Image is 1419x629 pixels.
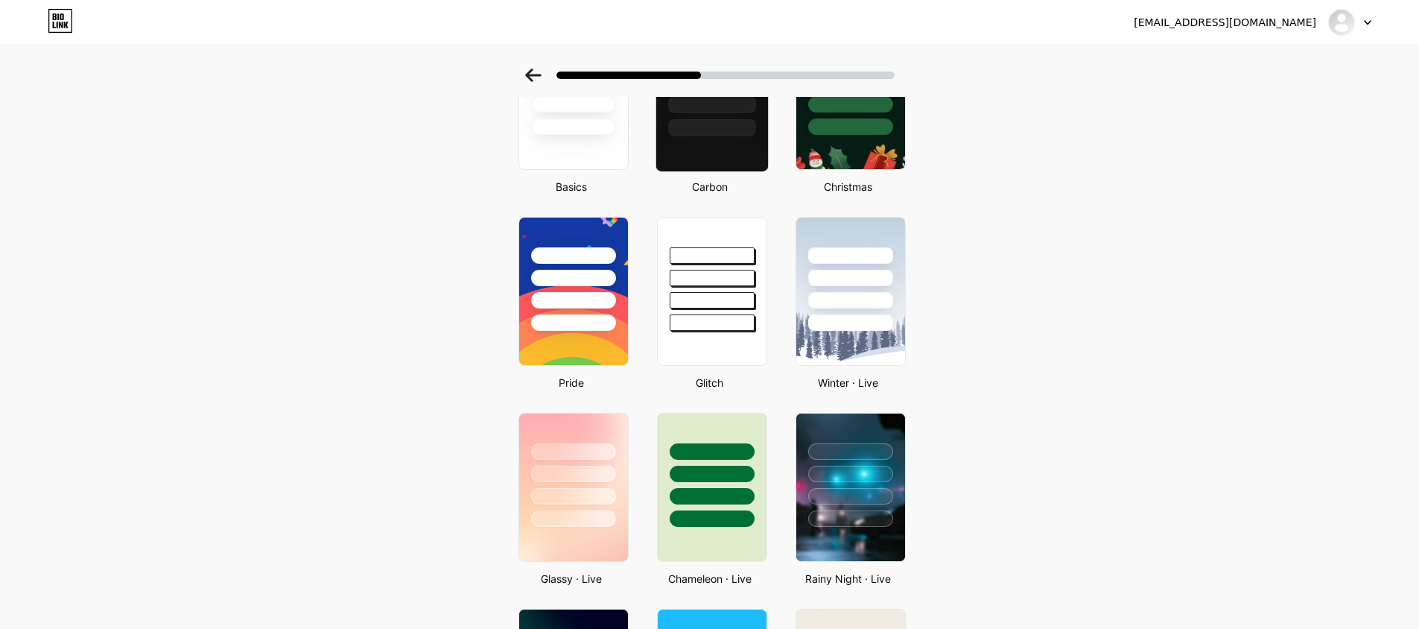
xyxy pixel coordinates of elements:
div: Christmas [791,179,906,195]
div: Glassy · Live [514,571,629,587]
div: [EMAIL_ADDRESS][DOMAIN_NAME] [1134,15,1316,31]
div: Basics [514,179,629,195]
div: Chameleon · Live [653,571,767,587]
img: codescents [1327,8,1356,37]
div: Rainy Night · Live [791,571,906,587]
div: Glitch [653,375,767,391]
div: Carbon [653,179,767,195]
div: Winter · Live [791,375,906,391]
div: Pride [514,375,629,391]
